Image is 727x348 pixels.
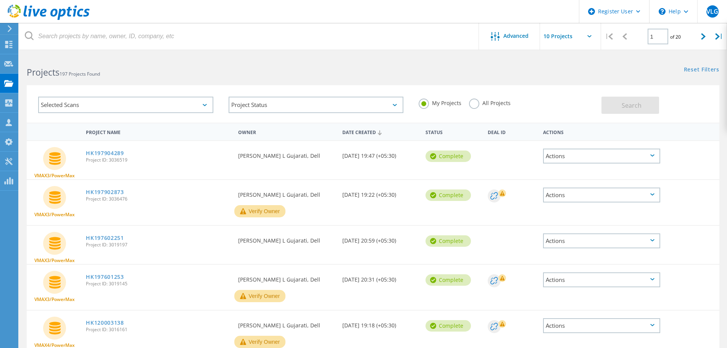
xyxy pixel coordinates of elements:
[426,320,471,332] div: Complete
[426,189,471,201] div: Complete
[426,235,471,247] div: Complete
[234,336,285,348] button: Verify Owner
[27,66,60,78] b: Projects
[34,173,75,178] span: VMAX3/PowerMax
[234,205,285,217] button: Verify Owner
[539,125,664,139] div: Actions
[234,311,338,336] div: [PERSON_NAME] L Gujarati, Dell
[426,274,471,286] div: Complete
[469,99,511,106] label: All Projects
[86,235,124,241] a: HK197602251
[234,290,285,302] button: Verify Owner
[19,23,479,50] input: Search projects by name, owner, ID, company, etc
[601,97,659,114] button: Search
[684,67,719,73] a: Reset Filters
[86,151,124,156] a: HK197904289
[86,327,231,332] span: Project ID: 3016161
[234,125,338,139] div: Owner
[38,97,213,113] div: Selected Scans
[422,125,484,139] div: Status
[339,226,422,251] div: [DATE] 20:59 (+05:30)
[86,320,124,325] a: HK120003138
[339,311,422,336] div: [DATE] 19:18 (+05:30)
[543,272,660,287] div: Actions
[34,343,75,348] span: VMAX4/PowerMax
[670,34,681,40] span: of 20
[339,180,422,205] div: [DATE] 19:22 (+05:30)
[601,23,617,50] div: |
[543,149,660,163] div: Actions
[706,8,718,15] span: VLG
[34,297,75,302] span: VMAX3/PowerMax
[82,125,234,139] div: Project Name
[234,141,338,166] div: [PERSON_NAME] L Gujarati, Dell
[426,151,471,162] div: Complete
[543,233,660,248] div: Actions
[86,158,231,162] span: Project ID: 3036519
[34,258,75,263] span: VMAX3/PowerMax
[339,125,422,139] div: Date Created
[234,265,338,290] div: [PERSON_NAME] L Gujarati, Dell
[622,101,642,110] span: Search
[86,243,231,247] span: Project ID: 3019197
[543,318,660,333] div: Actions
[229,97,404,113] div: Project Status
[234,226,338,251] div: [PERSON_NAME] L Gujarati, Dell
[339,265,422,290] div: [DATE] 20:31 (+05:30)
[60,71,100,77] span: 197 Projects Found
[86,197,231,201] span: Project ID: 3036476
[34,212,75,217] span: VMAX3/PowerMax
[234,180,338,205] div: [PERSON_NAME] L Gujarati, Dell
[711,23,727,50] div: |
[484,125,539,139] div: Deal Id
[543,188,660,202] div: Actions
[8,16,90,21] a: Live Optics Dashboard
[86,274,124,280] a: HK197601253
[86,282,231,286] span: Project ID: 3019145
[503,33,529,39] span: Advanced
[659,8,666,15] svg: \n
[339,141,422,166] div: [DATE] 19:47 (+05:30)
[86,189,124,195] a: HK197902873
[419,99,461,106] label: My Projects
